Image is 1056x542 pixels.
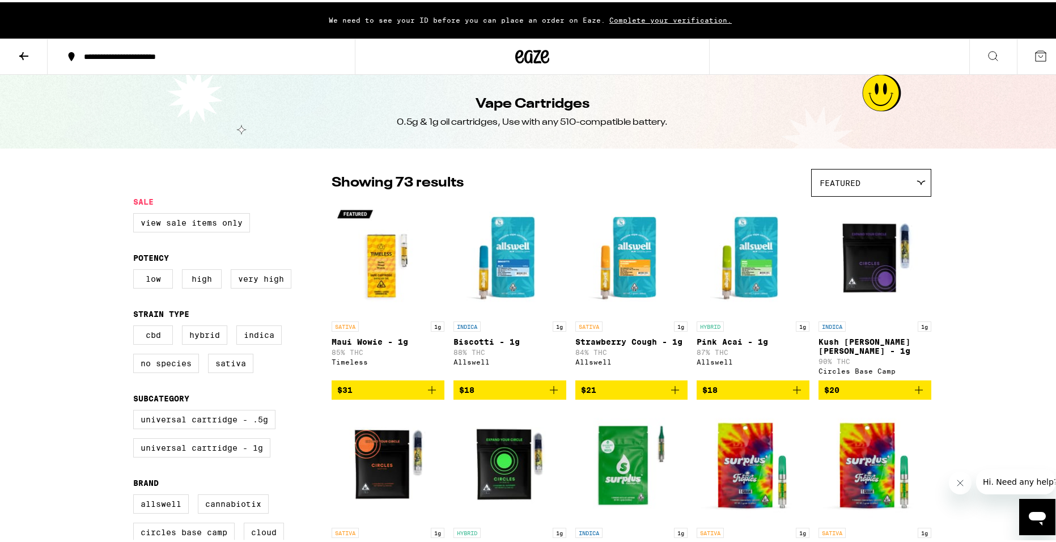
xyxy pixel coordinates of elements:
[818,335,931,353] p: Kush [PERSON_NAME] [PERSON_NAME] - 1g
[553,526,566,536] p: 1g
[476,92,590,112] h1: Vape Cartridges
[818,200,931,314] img: Circles Base Camp - Kush Berry Bliss - 1g
[332,319,359,329] p: SATIVA
[231,267,291,286] label: Very High
[575,526,603,536] p: INDICA
[182,323,227,342] label: Hybrid
[818,355,931,363] p: 90% THC
[133,267,173,286] label: Low
[453,406,566,520] img: Circles Base Camp - Dosido Drip - 1g
[332,335,444,344] p: Maui Wowie - 1g
[575,346,688,354] p: 84% THC
[236,323,282,342] label: Indica
[575,200,688,378] a: Open page for Strawberry Cough - 1g from Allswell
[182,267,222,286] label: High
[453,200,566,378] a: Open page for Biscotti - 1g from Allswell
[133,520,235,540] label: Circles Base Camp
[697,200,809,378] a: Open page for Pink Acai - 1g from Allswell
[697,346,809,354] p: 87% THC
[208,352,253,371] label: Sativa
[575,335,688,344] p: Strawberry Cough - 1g
[133,195,154,204] legend: Sale
[697,406,809,520] img: Surplus - Banana Mango - 1g
[697,319,724,329] p: HYBRID
[133,251,169,260] legend: Potency
[453,335,566,344] p: Biscotti - 1g
[949,469,972,492] iframe: Close message
[453,346,566,354] p: 88% THC
[605,14,736,22] span: Complete your verification.
[133,392,189,401] legend: Subcategory
[818,200,931,378] a: Open page for Kush Berry Bliss - 1g from Circles Base Camp
[453,378,566,397] button: Add to bag
[431,526,444,536] p: 1g
[332,356,444,363] div: Timeless
[581,383,596,392] span: $21
[453,200,566,314] img: Allswell - Biscotti - 1g
[244,520,284,540] label: Cloud
[702,383,718,392] span: $18
[697,335,809,344] p: Pink Acai - 1g
[575,378,688,397] button: Add to bag
[818,365,931,372] div: Circles Base Camp
[697,200,809,314] img: Allswell - Pink Acai - 1g
[575,200,688,314] img: Allswell - Strawberry Cough - 1g
[918,526,931,536] p: 1g
[818,526,846,536] p: SATIVA
[337,383,353,392] span: $31
[976,467,1055,492] iframe: Message from company
[818,406,931,520] img: Surplus - Strawberry Daze - 1g
[453,319,481,329] p: INDICA
[332,200,444,378] a: Open page for Maui Wowie - 1g from Timeless
[553,319,566,329] p: 1g
[397,114,668,126] div: 0.5g & 1g oil cartridges, Use with any 510-compatible battery.
[697,356,809,363] div: Allswell
[133,492,189,511] label: Allswell
[453,356,566,363] div: Allswell
[459,383,474,392] span: $18
[332,200,444,314] img: Timeless - Maui Wowie - 1g
[818,378,931,397] button: Add to bag
[453,526,481,536] p: HYBRID
[332,378,444,397] button: Add to bag
[918,319,931,329] p: 1g
[133,352,199,371] label: No Species
[1019,497,1055,533] iframe: Button to launch messaging window
[575,356,688,363] div: Allswell
[674,526,688,536] p: 1g
[796,526,809,536] p: 1g
[431,319,444,329] p: 1g
[133,436,270,455] label: Universal Cartridge - 1g
[824,383,839,392] span: $20
[198,492,269,511] label: Cannabiotix
[674,319,688,329] p: 1g
[332,346,444,354] p: 85% THC
[133,476,159,485] legend: Brand
[697,378,809,397] button: Add to bag
[133,307,189,316] legend: Strain Type
[820,176,860,185] span: Featured
[575,319,603,329] p: SATIVA
[332,526,359,536] p: SATIVA
[133,323,173,342] label: CBD
[133,408,275,427] label: Universal Cartridge - .5g
[697,526,724,536] p: SATIVA
[575,406,688,520] img: Surplus - Blackberry Kush - 1g
[133,211,250,230] label: View Sale Items Only
[7,8,82,17] span: Hi. Need any help?
[796,319,809,329] p: 1g
[818,319,846,329] p: INDICA
[329,14,605,22] span: We need to see your ID before you can place an order on Eaze.
[332,406,444,520] img: Circles Base Camp - Jellylicious - 1g
[332,171,464,190] p: Showing 73 results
